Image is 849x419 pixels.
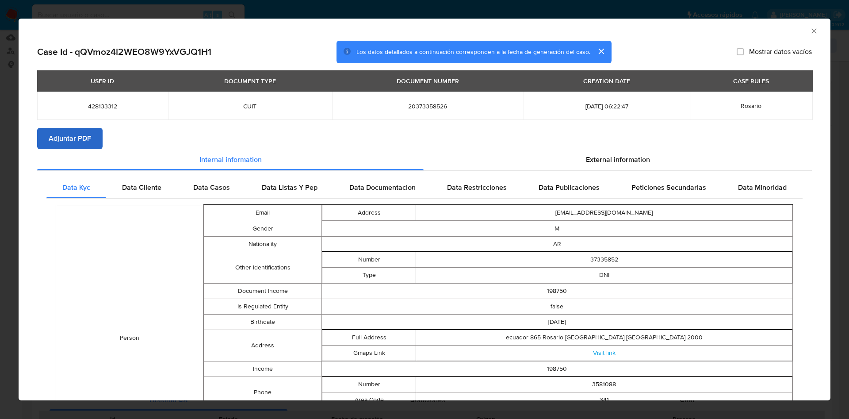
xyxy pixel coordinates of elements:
span: Data Kyc [62,182,90,192]
td: [EMAIL_ADDRESS][DOMAIN_NAME] [416,205,792,220]
div: Detailed info [37,149,812,170]
span: Data Restricciones [447,182,507,192]
span: Data Publicaciones [539,182,600,192]
td: M [321,221,792,236]
span: 428133312 [48,102,157,110]
div: USER ID [85,73,119,88]
td: Is Regulated Entity [204,299,321,314]
td: [DATE] [321,314,792,330]
span: Data Cliente [122,182,161,192]
td: Gmaps Link [322,345,416,361]
td: Birthdate [204,314,321,330]
span: CUIT [179,102,321,110]
td: DNI [416,267,792,283]
span: Peticiones Secundarias [631,182,706,192]
td: Number [322,252,416,267]
td: Type [322,267,416,283]
div: Detailed internal info [46,177,803,198]
td: Area Code [322,392,416,407]
td: Address [204,330,321,361]
h2: Case Id - qQVmoz4l2WEO8W9YxVGJQ1H1 [37,46,211,58]
td: 198750 [321,283,792,299]
span: Rosario [741,101,761,110]
td: 198750 [321,361,792,377]
button: Adjuntar PDF [37,128,103,149]
span: Mostrar datos vacíos [749,47,812,56]
td: Phone [204,377,321,408]
td: Full Address [322,330,416,345]
span: 20373358526 [343,102,513,110]
a: Visit link [593,348,616,357]
td: AR [321,236,792,252]
span: Los datos detallados a continuación corresponden a la fecha de generación del caso. [356,47,590,56]
td: Nationality [204,236,321,252]
span: Data Listas Y Pep [262,182,317,192]
span: External information [586,154,650,165]
td: 3581088 [416,377,792,392]
button: Cerrar ventana [810,27,818,35]
td: 37335852 [416,252,792,267]
span: Data Documentacion [349,182,416,192]
td: Address [322,205,416,220]
td: Document Income [204,283,321,299]
span: Adjuntar PDF [49,129,91,148]
div: CASE RULES [728,73,774,88]
div: DOCUMENT NUMBER [391,73,464,88]
td: Gender [204,221,321,236]
span: Internal information [199,154,262,165]
td: Number [322,377,416,392]
input: Mostrar datos vacíos [737,48,744,55]
span: Data Casos [193,182,230,192]
div: CREATION DATE [578,73,635,88]
td: Income [204,361,321,377]
div: closure-recommendation-modal [19,19,830,400]
button: cerrar [590,41,612,62]
td: false [321,299,792,314]
td: ecuador 865 Rosario [GEOGRAPHIC_DATA] [GEOGRAPHIC_DATA] 2000 [416,330,792,345]
td: Other Identifications [204,252,321,283]
span: [DATE] 06:22:47 [534,102,679,110]
span: Data Minoridad [738,182,787,192]
td: Email [204,205,321,221]
div: DOCUMENT TYPE [219,73,281,88]
td: 341 [416,392,792,407]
